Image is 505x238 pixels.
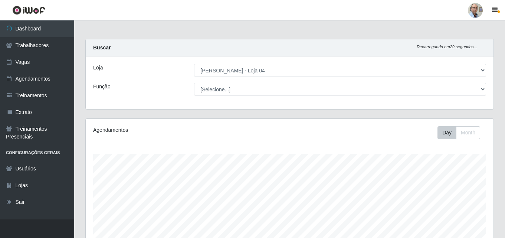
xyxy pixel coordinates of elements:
[93,64,103,72] label: Loja
[12,6,45,15] img: CoreUI Logo
[437,126,486,139] div: Toolbar with button groups
[93,83,111,91] label: Função
[456,126,480,139] button: Month
[93,45,111,50] strong: Buscar
[437,126,456,139] button: Day
[437,126,480,139] div: First group
[93,126,250,134] div: Agendamentos
[417,45,477,49] i: Recarregando em 29 segundos...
